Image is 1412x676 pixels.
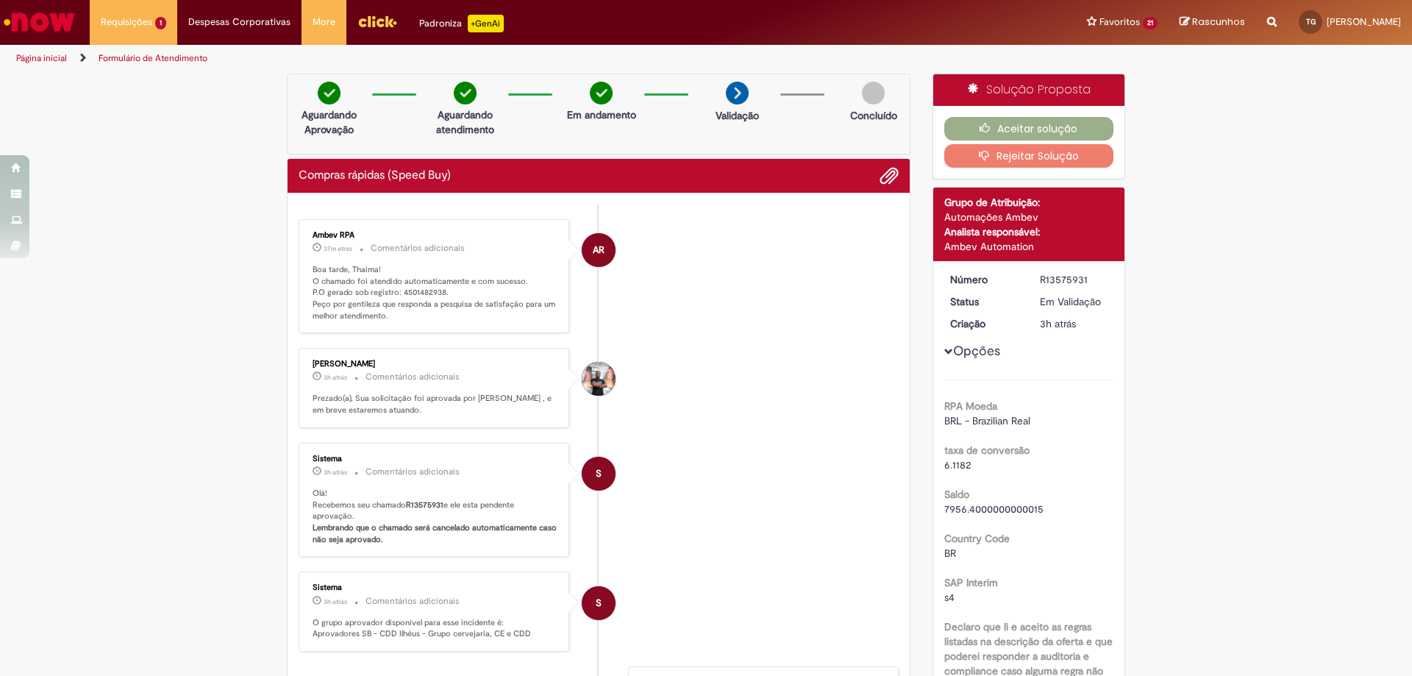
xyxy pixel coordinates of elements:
[582,362,616,396] div: Talles Silva Miranda
[313,617,557,640] p: O grupo aprovador disponível para esse incidente é: Aprovadores SB - CDD Ilhéus - Grupo cervejari...
[944,195,1114,210] div: Grupo de Atribuição:
[468,15,504,32] p: +GenAi
[582,233,616,267] div: Ambev RPA
[944,144,1114,168] button: Rejeitar Solução
[567,107,636,122] p: Em andamento
[590,82,613,104] img: check-circle-green.png
[419,15,504,32] div: Padroniza
[324,597,347,606] span: 3h atrás
[944,502,1044,516] span: 7956.4000000000015
[1,7,77,37] img: ServiceNow
[1143,17,1158,29] span: 21
[429,107,501,137] p: Aguardando atendimento
[313,522,559,545] b: Lembrando que o chamado será cancelado automaticamente caso não seja aprovado.
[101,15,152,29] span: Requisições
[313,455,557,463] div: Sistema
[1180,15,1245,29] a: Rascunhos
[324,244,352,253] span: 37m atrás
[293,107,365,137] p: Aguardando Aprovação
[313,360,557,369] div: [PERSON_NAME]
[313,488,557,546] p: Olá! Recebemos seu chamado e ele esta pendente aprovação.
[596,456,602,491] span: S
[324,244,352,253] time: 29/09/2025 13:27:36
[324,373,347,382] time: 29/09/2025 11:06:02
[188,15,290,29] span: Despesas Corporativas
[1040,294,1108,309] div: Em Validação
[726,82,749,104] img: arrow-next.png
[944,532,1010,545] b: Country Code
[944,576,998,589] b: SAP Interim
[454,82,477,104] img: check-circle-green.png
[596,586,602,621] span: S
[944,210,1114,224] div: Automações Ambev
[1099,15,1140,29] span: Favoritos
[318,82,340,104] img: check-circle-green.png
[944,547,956,560] span: BR
[939,316,1030,331] dt: Criação
[371,242,465,255] small: Comentários adicionais
[593,232,605,268] span: AR
[357,10,397,32] img: click_logo_yellow_360x200.png
[1040,272,1108,287] div: R13575931
[366,371,460,383] small: Comentários adicionais
[313,393,557,416] p: Prezado(a), Sua solicitação foi aprovada por [PERSON_NAME] , e em breve estaremos atuando.
[313,583,557,592] div: Sistema
[939,272,1030,287] dt: Número
[944,444,1030,457] b: taxa de conversão
[406,499,443,510] b: R13575931
[944,414,1030,427] span: BRL - Brazilian Real
[11,45,930,72] ul: Trilhas de página
[366,595,460,608] small: Comentários adicionais
[313,264,557,322] p: Boa tarde, Thaima! O chamado foi atendido automaticamente e com sucesso. P.O gerado sob registro:...
[324,597,347,606] time: 29/09/2025 10:59:07
[944,117,1114,140] button: Aceitar solução
[582,586,616,620] div: System
[944,224,1114,239] div: Analista responsável:
[716,108,759,123] p: Validação
[313,15,335,29] span: More
[99,52,207,64] a: Formulário de Atendimento
[944,488,969,501] b: Saldo
[1192,15,1245,29] span: Rascunhos
[1040,317,1076,330] span: 3h atrás
[850,108,897,123] p: Concluído
[1040,317,1076,330] time: 29/09/2025 10:58:58
[862,82,885,104] img: img-circle-grey.png
[880,166,899,185] button: Adicionar anexos
[944,239,1114,254] div: Ambev Automation
[299,169,451,182] h2: Compras rápidas (Speed Buy) Histórico de tíquete
[944,399,997,413] b: RPA Moeda
[324,373,347,382] span: 3h atrás
[324,468,347,477] span: 3h atrás
[1040,316,1108,331] div: 29/09/2025 10:58:58
[313,231,557,240] div: Ambev RPA
[366,466,460,478] small: Comentários adicionais
[933,74,1125,106] div: Solução Proposta
[324,468,347,477] time: 29/09/2025 10:59:11
[1327,15,1401,28] span: [PERSON_NAME]
[155,17,166,29] span: 1
[16,52,67,64] a: Página inicial
[1306,17,1316,26] span: TG
[944,591,955,604] span: s4
[944,458,971,472] span: 6.1182
[582,457,616,491] div: System
[939,294,1030,309] dt: Status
